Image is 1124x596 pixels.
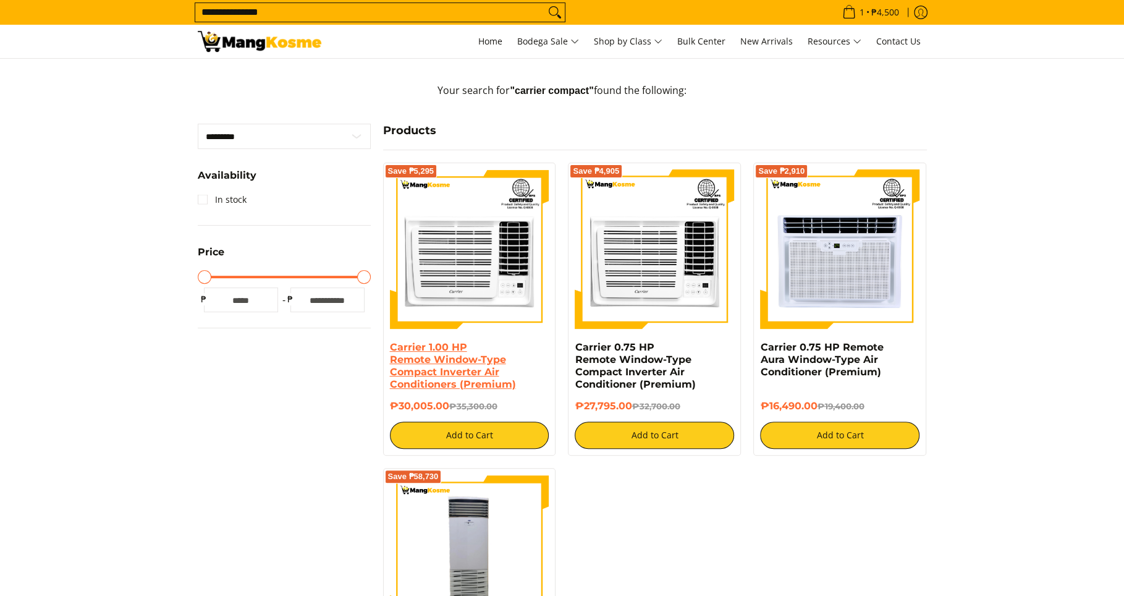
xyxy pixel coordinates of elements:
[575,421,734,448] button: Add to Cart
[594,34,662,49] span: Shop by Class
[517,34,579,49] span: Bodega Sale
[388,167,434,174] span: Save ₱5,295
[740,35,793,47] span: New Arrivals
[390,169,549,328] img: Carrier 1.00 HP Remote Window-Type Compact Inverter Air Conditioners (Premium)
[839,6,903,19] span: •
[760,341,883,377] a: Carrier 0.75 HP Remote Aura Window-Type Air Conditioner (Premium)
[870,25,927,58] a: Contact Us
[198,189,247,209] a: In stock
[573,167,619,174] span: Save ₱4,905
[198,31,321,52] img: Search: 5 results found for &quot;carrier compact&quot; | Mang Kosme
[390,399,549,412] h6: ₱30,005.00
[388,472,439,480] span: Save ₱58,730
[284,292,297,305] span: ₱
[198,292,210,305] span: ₱
[575,399,734,412] h6: ₱27,795.00
[575,341,695,390] a: Carrier 0.75 HP Remote Window-Type Compact Inverter Air Conditioner (Premium)
[575,169,734,328] img: Carrier 0.75 HP Remote Window-Type Compact Inverter Air Conditioner (Premium)
[198,247,224,257] span: Price
[876,35,921,47] span: Contact Us
[588,25,669,58] a: Shop by Class
[472,25,509,58] a: Home
[478,35,502,47] span: Home
[671,25,732,58] a: Bulk Center
[390,341,516,390] a: Carrier 1.00 HP Remote Window-Type Compact Inverter Air Conditioners (Premium)
[383,123,927,137] h4: Products
[390,421,549,448] button: Add to Cart
[758,167,805,174] span: Save ₱2,910
[198,247,224,266] summary: Open
[817,401,864,411] del: ₱19,400.00
[198,83,927,111] p: Your search for found the following:
[198,170,256,189] summary: Open
[449,401,497,411] del: ₱35,300.00
[734,25,799,58] a: New Arrivals
[760,421,919,448] button: Add to Cart
[334,25,927,58] nav: Main Menu
[869,8,901,17] span: ₱4,500
[198,170,256,180] span: Availability
[808,34,861,49] span: Resources
[677,35,725,47] span: Bulk Center
[760,399,919,412] h6: ₱16,490.00
[511,25,585,58] a: Bodega Sale
[760,169,919,328] img: Carrier 0.75 HP Remote Aura Window-Type Air Conditioner (Premium)
[508,83,596,97] strong: "carrier compact"
[801,25,868,58] a: Resources
[545,3,565,22] button: Search
[858,8,866,17] span: 1
[632,401,680,411] del: ₱32,700.00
